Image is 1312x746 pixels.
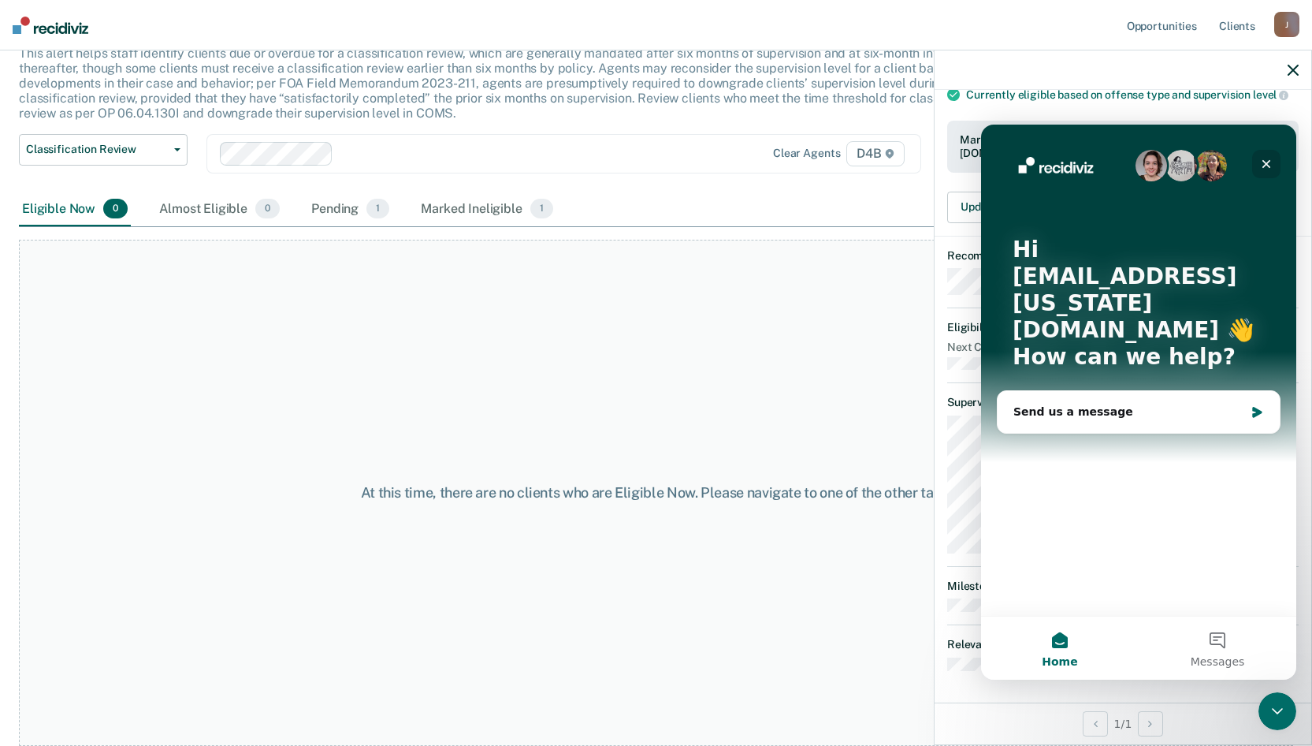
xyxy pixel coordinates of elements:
div: Currently eligible based on offense type and supervision [966,88,1299,102]
span: level [1253,88,1288,101]
dt: Recommended Supervision Level MINIMUM [947,249,1299,263]
span: 0 [255,199,280,219]
div: Almost Eligible [156,192,283,227]
span: 1 [530,199,553,219]
iframe: Intercom live chat [1258,692,1296,730]
span: D4B [846,141,904,166]
span: 1 [366,199,389,219]
div: Clear agents [773,147,840,160]
p: This alert helps staff identify clients due or overdue for a classification review, which are gen... [19,46,985,121]
dt: Supervision [947,396,1299,409]
img: Recidiviz [13,17,88,34]
div: Eligible Now [19,192,131,227]
button: Previous Opportunity [1083,711,1108,737]
div: At this time, there are no clients who are Eligible Now. Please navigate to one of the other tabs. [338,484,975,502]
div: J [1274,12,1299,37]
button: Next Opportunity [1138,711,1163,737]
div: 1 / 1 [935,703,1311,744]
span: Classification Review [26,143,168,156]
div: Marked Ineligible [418,192,556,227]
button: Update status [947,192,1058,223]
dt: Eligibility Date [947,321,1299,334]
div: Marked as Pending by [EMAIL_ADDRESS][US_STATE][DOMAIN_NAME] on [DATE]. [960,133,1286,160]
dt: Next Classification Due Date [947,341,1299,354]
iframe: Intercom live chat [981,125,1296,680]
div: Pending [308,192,392,227]
dt: Milestones [947,580,1299,593]
dt: Relevant Contact Notes [947,638,1299,651]
span: 0 [103,199,128,219]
